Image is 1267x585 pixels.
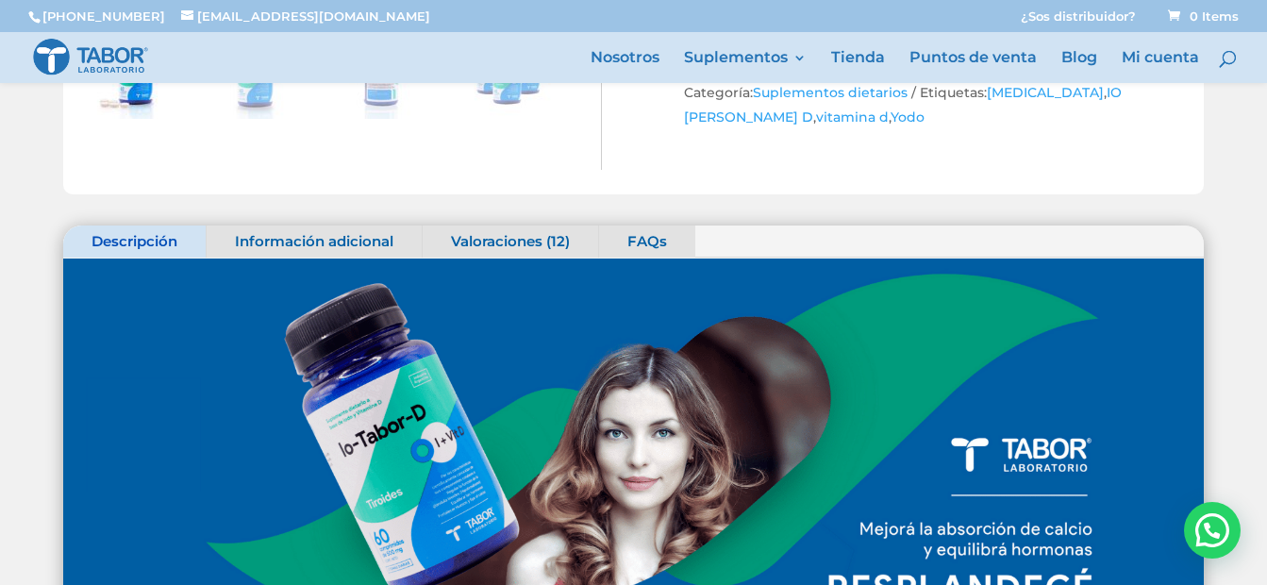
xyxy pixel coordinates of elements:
[1168,8,1239,24] span: 0 Items
[32,37,149,77] img: Laboratorio Tabor
[987,84,1104,101] a: [MEDICAL_DATA]
[909,51,1037,83] a: Puntos de venta
[831,51,885,83] a: Tienda
[1164,8,1239,24] a: 0 Items
[684,84,1122,125] a: IO [PERSON_NAME] D
[181,8,430,24] a: [EMAIL_ADDRESS][DOMAIN_NAME]
[591,51,659,83] a: Nosotros
[1061,51,1097,83] a: Blog
[63,226,206,258] a: Descripción
[684,84,1122,125] span: Etiquetas: , , ,
[753,84,908,101] a: Suplementos dietarios
[423,226,598,258] a: Valoraciones (12)
[684,51,807,83] a: Suplementos
[207,226,422,258] a: Información adicional
[891,109,925,125] a: Yodo
[816,109,889,125] a: vitamina d
[42,8,165,24] a: [PHONE_NUMBER]
[1122,51,1199,83] a: Mi cuenta
[1021,10,1136,32] a: ¿Sos distribuidor?
[599,226,695,258] a: FAQs
[684,84,920,101] span: Categoría:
